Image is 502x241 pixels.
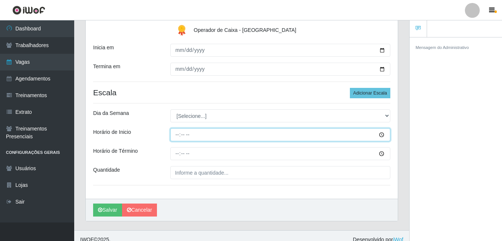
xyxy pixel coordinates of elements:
button: Salvar [93,204,122,217]
label: Horário de Inicio [93,128,131,136]
small: Mensagem do Administrativo [416,45,469,50]
label: Horário de Término [93,147,138,155]
button: Adicionar Escala [350,88,390,98]
h4: Escala [93,88,390,97]
a: Cancelar [122,204,157,217]
span: Operador de Caixa - [GEOGRAPHIC_DATA] [194,27,296,33]
img: CoreUI Logo [12,6,45,15]
input: Informe a quantidade... [170,166,390,179]
label: Quantidade [93,166,120,174]
img: Operador de Caixa - Rio Center [174,23,192,38]
label: Dia da Semana [93,109,129,117]
input: 00:00 [170,147,390,160]
input: 00/00/0000 [170,44,390,57]
input: 00/00/0000 [170,63,390,76]
input: 00:00 [170,128,390,141]
label: Inicia em [93,44,114,52]
label: Termina em [93,63,120,70]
